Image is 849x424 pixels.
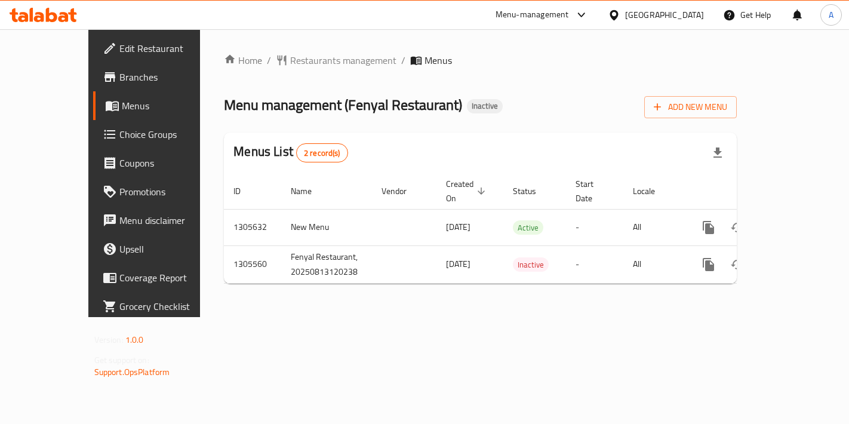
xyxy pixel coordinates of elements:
button: more [694,213,723,242]
a: Home [224,53,262,67]
h2: Menus List [233,143,347,162]
span: Branches [119,70,220,84]
span: Promotions [119,185,220,199]
li: / [267,53,271,67]
span: Edit Restaurant [119,41,220,56]
span: Active [513,221,543,235]
div: Menu-management [496,8,569,22]
div: Inactive [467,99,503,113]
button: Add New Menu [644,96,737,118]
td: - [566,245,623,283]
span: Restaurants management [290,53,396,67]
a: Branches [93,63,230,91]
div: [GEOGRAPHIC_DATA] [625,8,704,21]
a: Upsell [93,235,230,263]
span: Created On [446,177,489,205]
div: Export file [703,139,732,167]
span: Vendor [382,184,422,198]
span: Version: [94,332,124,348]
span: Name [291,184,327,198]
a: Menus [93,91,230,120]
div: Total records count [296,143,348,162]
span: Locale [633,184,670,198]
td: 1305632 [224,209,281,245]
a: Promotions [93,177,230,206]
a: Support.OpsPlatform [94,364,170,380]
div: Inactive [513,257,549,272]
span: Menu disclaimer [119,213,220,228]
span: A [829,8,833,21]
nav: breadcrumb [224,53,737,67]
div: Active [513,220,543,235]
span: Inactive [513,258,549,272]
a: Restaurants management [276,53,396,67]
td: 1305560 [224,245,281,283]
span: Coverage Report [119,271,220,285]
span: Start Date [576,177,609,205]
td: All [623,245,685,283]
button: Change Status [723,250,752,279]
table: enhanced table [224,173,819,284]
span: [DATE] [446,219,470,235]
span: 2 record(s) [297,148,347,159]
td: All [623,209,685,245]
a: Coupons [93,149,230,177]
span: [DATE] [446,256,470,272]
span: 1.0.0 [125,332,144,348]
a: Edit Restaurant [93,34,230,63]
span: Status [513,184,552,198]
span: ID [233,184,256,198]
a: Choice Groups [93,120,230,149]
span: Coupons [119,156,220,170]
span: Grocery Checklist [119,299,220,314]
span: Upsell [119,242,220,256]
span: Get support on: [94,352,149,368]
a: Menu disclaimer [93,206,230,235]
a: Grocery Checklist [93,292,230,321]
td: - [566,209,623,245]
span: Menus [424,53,452,67]
span: Add New Menu [654,100,727,115]
td: New Menu [281,209,372,245]
td: Fenyal Restaurant, 20250813120238 [281,245,372,283]
th: Actions [685,173,819,210]
span: Menus [122,99,220,113]
a: Coverage Report [93,263,230,292]
span: Menu management ( Fenyal Restaurant ) [224,91,462,118]
span: Choice Groups [119,127,220,142]
span: Inactive [467,101,503,111]
button: more [694,250,723,279]
li: / [401,53,405,67]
